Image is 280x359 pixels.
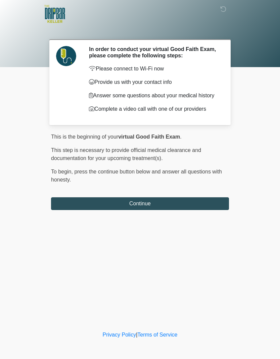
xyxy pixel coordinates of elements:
[137,332,177,338] a: Terms of Service
[51,197,229,210] button: Continue
[51,169,74,174] span: To begin,
[46,24,234,37] h1: ‎ ‎
[89,78,219,86] p: Provide us with your contact info
[44,5,65,23] img: The DRIPBaR - Keller Logo
[89,105,219,113] p: Complete a video call with one of our providers
[89,46,219,59] h2: In order to conduct your virtual Good Faith Exam, please complete the following steps:
[103,332,136,338] a: Privacy Policy
[51,134,118,140] span: This is the beginning of your
[118,134,180,140] strong: virtual Good Faith Exam
[89,65,219,73] p: Please connect to Wi-Fi now
[51,147,201,161] span: This step is necessary to provide official medical clearance and documentation for your upcoming ...
[56,46,76,66] img: Agent Avatar
[136,332,137,338] a: |
[89,92,219,100] p: Answer some questions about your medical history
[180,134,181,140] span: .
[51,169,222,183] span: press the continue button below and answer all questions with honesty.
